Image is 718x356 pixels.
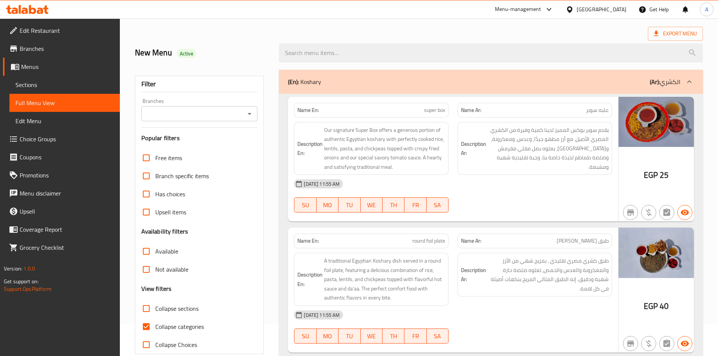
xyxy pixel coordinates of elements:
span: A [705,5,708,14]
span: Grocery Checklist [20,243,114,252]
a: Edit Restaurant [3,21,120,40]
a: Edit Menu [9,112,120,130]
a: Coverage Report [3,220,120,238]
span: Collapse Choices [155,340,197,349]
button: Available [677,205,692,220]
b: (En): [288,76,299,87]
strong: Name En: [297,237,319,245]
button: SU [294,197,316,212]
span: TU [341,331,357,342]
span: Version: [4,264,22,273]
span: Edit Menu [15,116,114,125]
span: Upsell [20,207,114,216]
div: Menu-management [495,5,541,14]
button: Not branch specific item [623,336,638,351]
img: mmw_638952621254872401 [618,97,694,147]
span: [DATE] 11:55 AM [301,312,343,319]
span: A traditional Egyptian Koshary dish served in a round foil plate, featuring a delicious combinati... [324,256,445,303]
input: search [279,43,703,63]
a: Grocery Checklist [3,238,120,257]
span: super box [424,106,445,114]
span: Free items [155,153,182,162]
a: Support.OpsPlatform [4,284,52,294]
a: Choice Groups [3,130,120,148]
span: TH [386,331,401,342]
strong: Description Ar: [461,139,486,158]
a: Branches [3,40,120,58]
strong: Name Ar: [461,106,481,114]
span: Get support on: [4,277,38,286]
div: Filter [141,76,258,92]
img: mmw_638952621282289846 [618,228,694,278]
button: WE [361,197,383,212]
span: Active [177,50,196,57]
span: Choice Groups [20,134,114,144]
button: SA [427,328,449,344]
span: Not available [155,265,188,274]
span: SA [430,331,445,342]
a: Sections [9,76,120,94]
span: Menu disclaimer [20,189,114,198]
h3: Availability filters [141,227,188,236]
span: FR [407,331,423,342]
button: Not branch specific item [623,205,638,220]
span: [DATE] 11:55 AM [301,180,343,188]
button: WE [361,328,383,344]
button: FR [404,197,426,212]
span: Upsell items [155,208,186,217]
button: Purchased item [641,336,656,351]
button: Purchased item [641,205,656,220]
span: Export Menu [654,29,697,38]
p: الكشري [650,77,680,86]
button: FR [404,328,426,344]
a: Upsell [3,202,120,220]
span: Collapse categories [155,322,204,331]
span: WE [364,200,380,211]
b: (Ar): [650,76,660,87]
strong: Description En: [297,139,323,158]
span: SU [297,200,313,211]
button: Not has choices [659,336,674,351]
button: TH [383,197,404,212]
span: Full Menu View [15,98,114,107]
span: طبق كشري مصري تقليدي ، بمزيج شهي من الأرز والمعكرونة والعدس والحمص، تعلوه صلصة حارة شهية ودقيق. إ... [488,256,609,293]
span: SA [430,200,445,211]
strong: Name Ar: [461,237,481,245]
button: Not has choices [659,205,674,220]
p: Koshary [288,77,321,86]
span: MO [320,331,335,342]
span: FR [407,200,423,211]
div: Active [177,49,196,58]
span: Coverage Report [20,225,114,234]
span: طبق [PERSON_NAME] [557,237,609,245]
a: Promotions [3,166,120,184]
span: EGP [644,299,658,313]
span: TH [386,200,401,211]
span: 25 [660,168,669,182]
span: 40 [660,299,669,313]
span: Has choices [155,189,185,199]
strong: Description En: [297,270,323,289]
button: Available [677,336,692,351]
span: SU [297,331,313,342]
button: SU [294,328,316,344]
span: EGP [644,168,658,182]
button: TU [338,197,360,212]
div: [GEOGRAPHIC_DATA] [577,5,626,14]
span: Available [155,247,178,256]
h3: View filters [141,284,172,293]
strong: Name En: [297,106,319,114]
button: TU [338,328,360,344]
span: TU [341,200,357,211]
button: TH [383,328,404,344]
button: Open [244,108,255,119]
span: round foil plate [412,237,445,245]
a: Menus [3,58,120,76]
span: Collapse sections [155,304,199,313]
span: يقدم سوبر بوكس ​​المميز لدينا كمية وفيرة من الكشري المصري الأصيل، مع أرز مطهو جيدًا، وعدس، ومعكرو... [488,125,609,172]
span: علبه سوبر [586,106,609,114]
a: Full Menu View [9,94,120,112]
span: Promotions [20,171,114,180]
span: MO [320,200,335,211]
button: SA [427,197,449,212]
